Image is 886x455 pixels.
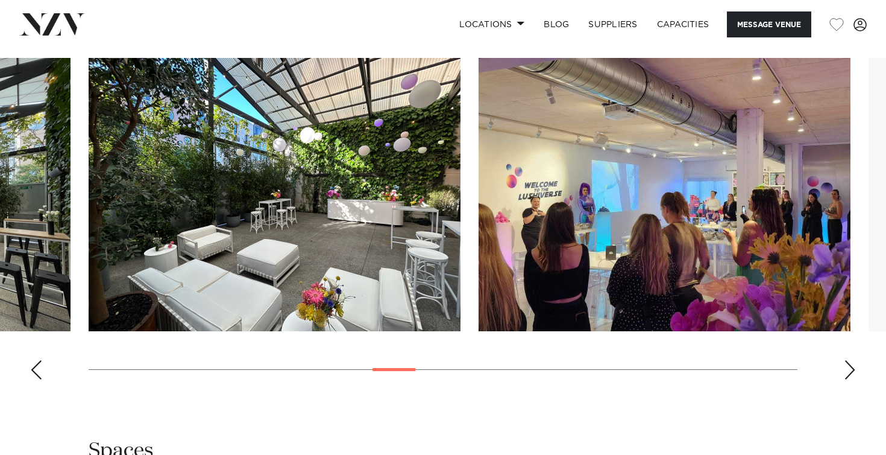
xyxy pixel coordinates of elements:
button: Message Venue [727,11,811,37]
a: Locations [450,11,534,37]
a: BLOG [534,11,579,37]
swiper-slide: 14 / 30 [479,58,850,331]
a: SUPPLIERS [579,11,647,37]
img: nzv-logo.png [19,13,85,35]
a: Capacities [647,11,719,37]
swiper-slide: 13 / 30 [89,58,460,331]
